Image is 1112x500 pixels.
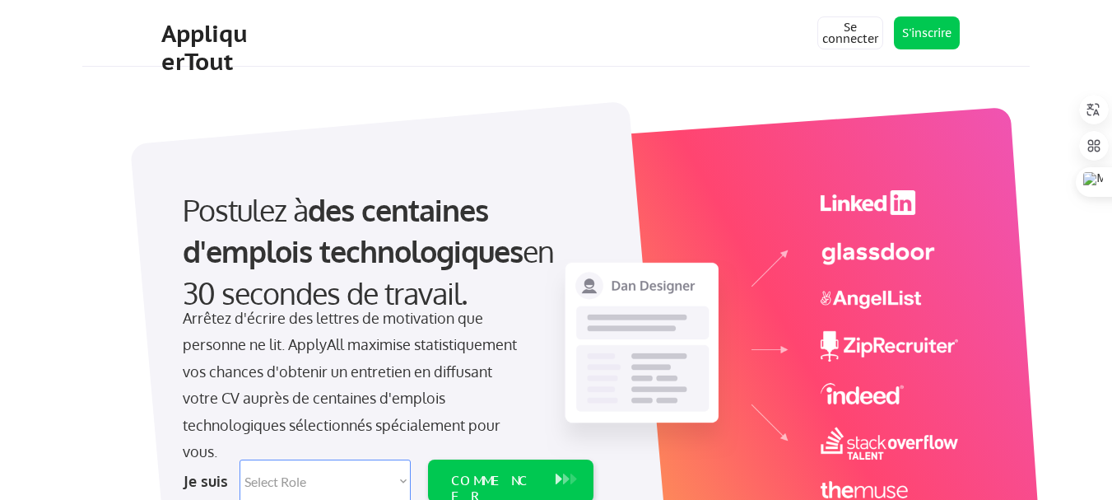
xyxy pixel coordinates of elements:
font: Se connecter [822,20,878,46]
font: Arrêtez d'écrire des lettres de motivation que personne ne lit. ApplyAll maximise statistiquement... [183,309,520,460]
font: S'inscrire [902,26,951,40]
font: Postulez à [183,191,308,228]
button: S'inscrire [894,16,960,49]
button: Se connecter [817,16,883,49]
font: des centaines d'emplois technologiques [183,191,523,269]
font: AppliquerTout [161,18,248,77]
